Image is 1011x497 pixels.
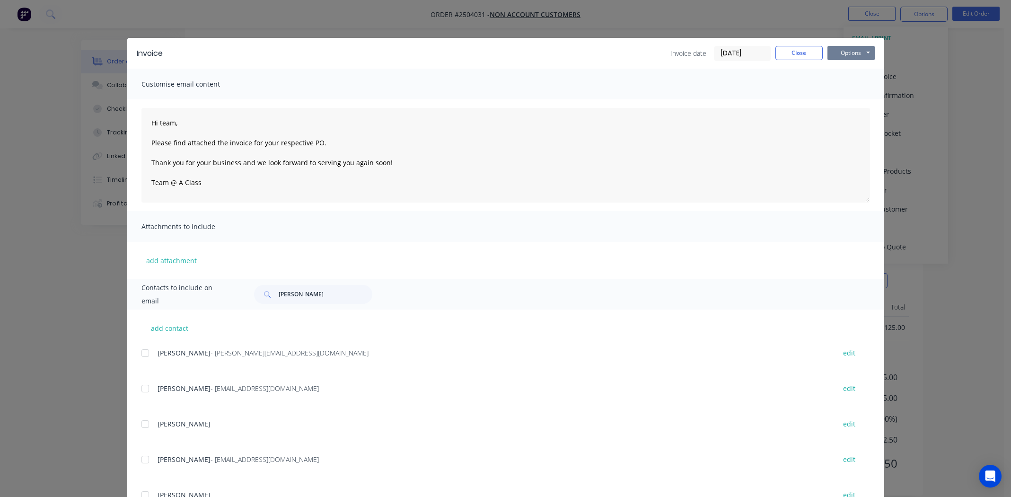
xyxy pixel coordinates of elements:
span: Attachments to include [141,220,246,233]
span: - [EMAIL_ADDRESS][DOMAIN_NAME] [211,384,319,393]
input: Search... [279,285,372,304]
button: edit [837,382,861,395]
span: Customise email content [141,78,246,91]
textarea: Hi team, Please find attached the invoice for your respective PO. Thank you for your business and... [141,108,870,203]
button: edit [837,346,861,359]
span: [PERSON_NAME] [158,419,211,428]
span: Invoice date [670,48,706,58]
button: add attachment [141,253,202,267]
span: - [EMAIL_ADDRESS][DOMAIN_NAME] [211,455,319,464]
button: edit [837,417,861,430]
button: Options [827,46,875,60]
div: Invoice [137,48,163,59]
span: - [PERSON_NAME][EMAIL_ADDRESS][DOMAIN_NAME] [211,348,369,357]
span: [PERSON_NAME] [158,348,211,357]
span: [PERSON_NAME] [158,384,211,393]
button: Close [775,46,823,60]
span: [PERSON_NAME] [158,455,211,464]
button: edit [837,453,861,466]
span: Contacts to include on email [141,281,231,308]
button: add contact [141,321,198,335]
div: Open Intercom Messenger [979,465,1002,488]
